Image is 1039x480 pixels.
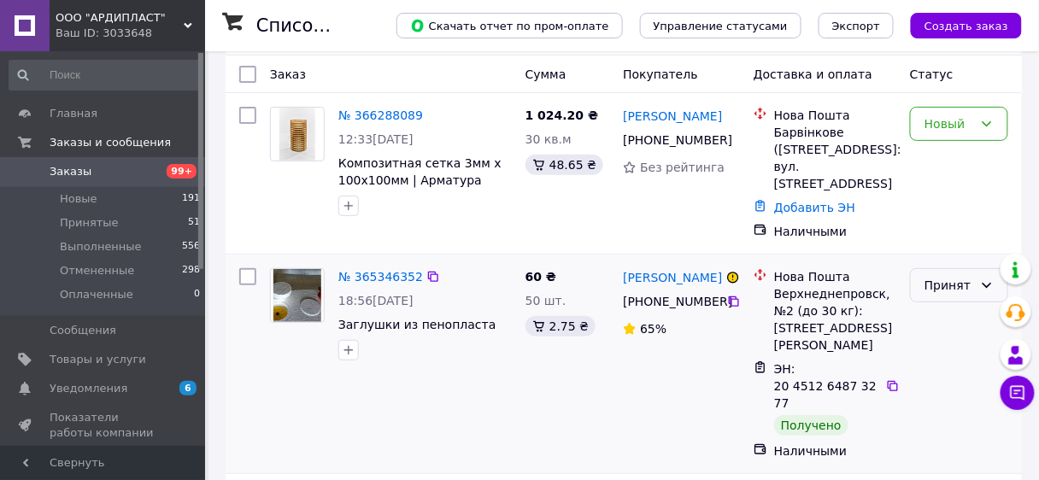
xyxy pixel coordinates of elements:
[925,276,973,295] div: Принят
[60,263,134,278] span: Отмененные
[338,108,423,122] a: № 366288089
[832,20,880,32] span: Экспорт
[910,67,954,81] span: Статус
[338,156,502,238] a: Композитная сетка 3мм х 100х100мм | Арматура неметаллическая | Композитная арматура | Арматура Днепр
[410,18,609,33] span: Скачать отчет по пром-оплате
[50,164,91,179] span: Заказы
[60,287,133,302] span: Оплаченные
[774,285,896,354] div: Верхнеднепровск, №2 (до 30 кг): [STREET_ADDRESS][PERSON_NAME]
[338,318,496,331] a: Заглушки из пенопласта
[894,18,1022,32] a: Создать заказ
[338,132,414,146] span: 12:33[DATE]
[50,323,116,338] span: Сообщения
[182,239,200,255] span: 556
[774,107,896,124] div: Нова Пошта
[925,114,973,133] div: Новый
[50,135,171,150] span: Заказы и сообщения
[50,381,127,396] span: Уведомления
[640,161,725,174] span: Без рейтинга
[256,15,403,36] h1: Список заказов
[50,352,146,367] span: Товары и услуги
[525,108,599,122] span: 1 024.20 ₴
[640,322,666,336] span: 65%
[774,442,896,460] div: Наличными
[60,239,142,255] span: Выполненные
[50,410,158,441] span: Показатели работы компании
[623,108,722,125] a: [PERSON_NAME]
[623,67,698,81] span: Покупатель
[1001,376,1035,410] button: Чат с покупателем
[56,10,184,26] span: ООО "АРДИПЛАСТ"
[619,128,727,152] div: [PHONE_NUMBER]
[819,13,894,38] button: Экспорт
[279,108,314,161] img: Фото товару
[654,20,788,32] span: Управление статусами
[774,223,896,240] div: Наличными
[167,164,197,179] span: 99+
[273,269,320,322] img: Фото товару
[525,270,556,284] span: 60 ₴
[774,268,896,285] div: Нова Пошта
[525,132,572,146] span: 30 кв.м
[774,124,896,192] div: Барвінкове ([STREET_ADDRESS]: вул. [STREET_ADDRESS]
[640,13,801,38] button: Управление статусами
[182,191,200,207] span: 191
[270,67,306,81] span: Заказ
[9,60,202,91] input: Поиск
[911,13,1022,38] button: Создать заказ
[623,269,722,286] a: [PERSON_NAME]
[270,268,325,323] a: Фото товару
[182,263,200,278] span: 298
[754,67,872,81] span: Доставка и оплата
[56,26,205,41] div: Ваш ID: 3033648
[188,215,200,231] span: 51
[774,415,848,436] div: Получено
[50,106,97,121] span: Главная
[774,201,855,214] a: Добавить ЭН
[396,13,623,38] button: Скачать отчет по пром-оплате
[774,362,877,410] span: ЭН: 20 4512 6487 3277
[525,155,603,175] div: 48.65 ₴
[925,20,1008,32] span: Создать заказ
[525,294,566,307] span: 50 шт.
[338,270,423,284] a: № 365346352
[60,191,97,207] span: Новые
[60,215,119,231] span: Принятые
[525,316,596,337] div: 2.75 ₴
[338,294,414,307] span: 18:56[DATE]
[179,381,197,395] span: 6
[619,290,727,313] div: [PHONE_NUMBER]
[194,287,200,302] span: 0
[270,107,325,161] a: Фото товару
[525,67,566,81] span: Сумма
